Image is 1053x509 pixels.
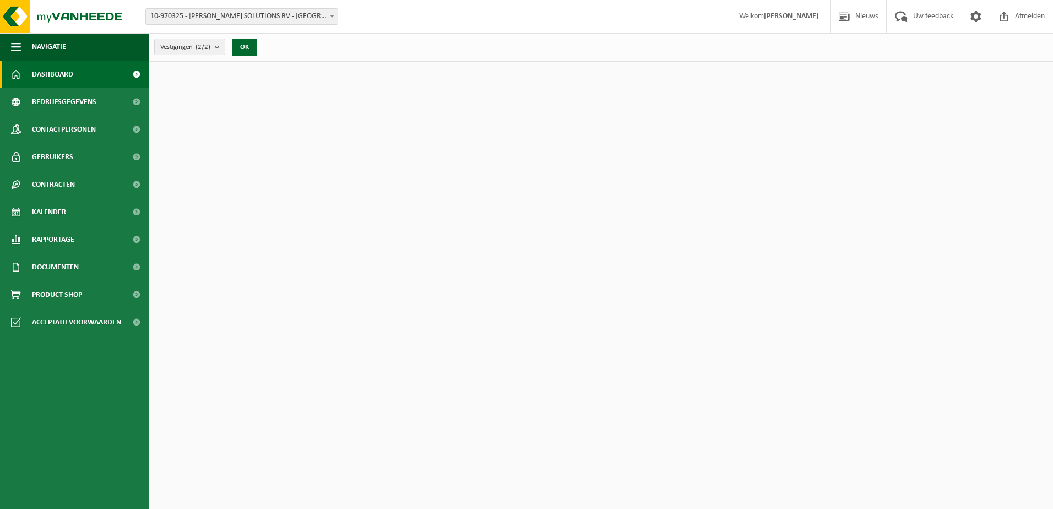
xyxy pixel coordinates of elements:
span: Contracten [32,171,75,198]
span: Bedrijfsgegevens [32,88,96,116]
span: 10-970325 - TENNANT SOLUTIONS BV - MECHELEN [145,8,338,25]
span: 10-970325 - TENNANT SOLUTIONS BV - MECHELEN [146,9,338,24]
span: Kalender [32,198,66,226]
span: Documenten [32,253,79,281]
span: Product Shop [32,281,82,308]
span: Navigatie [32,33,66,61]
span: Contactpersonen [32,116,96,143]
strong: [PERSON_NAME] [764,12,819,20]
span: Vestigingen [160,39,210,56]
button: OK [232,39,257,56]
span: Gebruikers [32,143,73,171]
count: (2/2) [196,44,210,51]
button: Vestigingen(2/2) [154,39,225,55]
span: Rapportage [32,226,74,253]
span: Acceptatievoorwaarden [32,308,121,336]
span: Dashboard [32,61,73,88]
